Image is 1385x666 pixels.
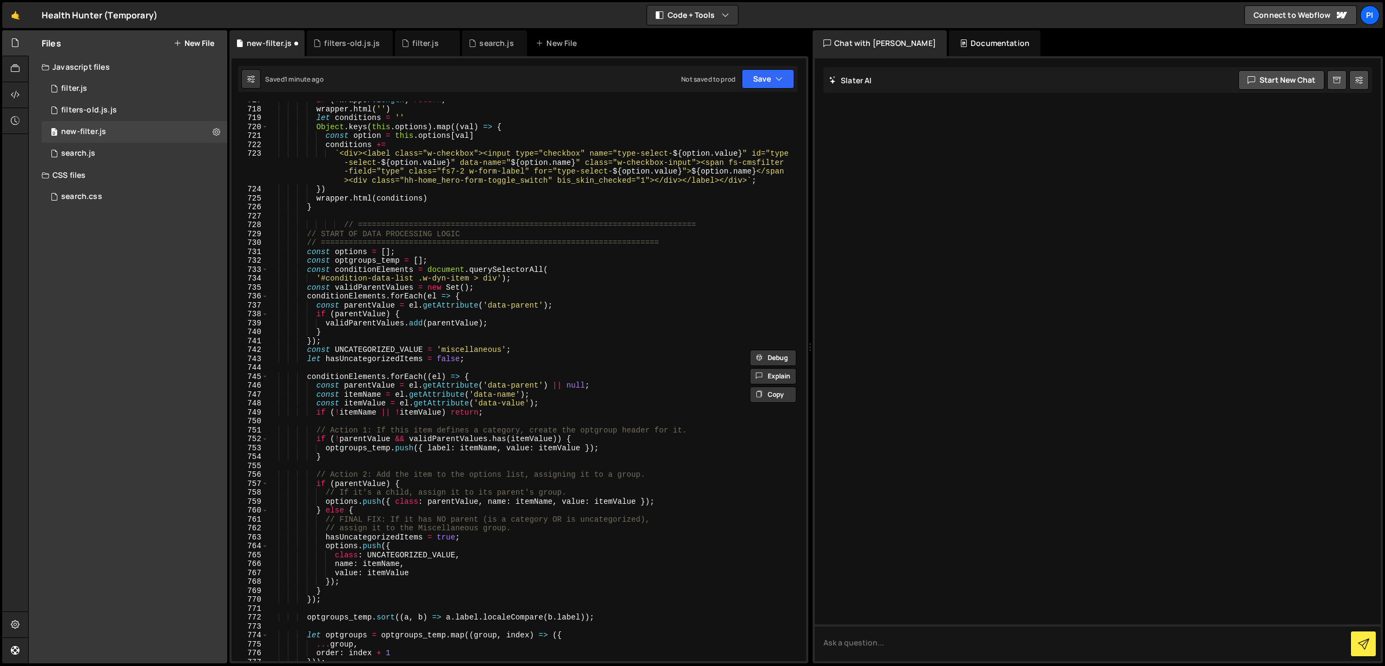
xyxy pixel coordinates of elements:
[29,56,227,78] div: Javascript files
[42,143,227,164] div: 16494/45041.js
[232,328,268,337] div: 740
[232,524,268,533] div: 762
[681,75,735,84] div: Not saved to prod
[61,84,87,94] div: filter.js
[232,372,268,382] div: 745
[265,75,324,84] div: Saved
[42,37,61,49] h2: Files
[324,38,380,49] div: filters-old.js.js
[536,38,581,49] div: New File
[42,99,227,121] div: 16494/45764.js
[232,123,268,132] div: 720
[232,488,268,497] div: 758
[232,238,268,248] div: 730
[232,283,268,292] div: 735
[232,551,268,560] div: 765
[232,203,268,212] div: 726
[1238,70,1324,90] button: Start new chat
[647,5,738,25] button: Code + Tools
[1360,5,1380,25] a: Pi
[232,185,268,194] div: 724
[232,515,268,524] div: 761
[232,230,268,239] div: 729
[232,497,268,507] div: 759
[247,38,292,49] div: new-filter.js
[750,387,796,403] button: Copy
[232,435,268,444] div: 752
[232,640,268,649] div: 775
[813,30,947,56] div: Chat with [PERSON_NAME]
[232,381,268,390] div: 746
[829,75,872,85] h2: Slater AI
[232,301,268,310] div: 737
[232,577,268,587] div: 768
[232,408,268,417] div: 749
[61,127,106,137] div: new-filter.js
[742,69,794,89] button: Save
[232,363,268,372] div: 744
[232,131,268,141] div: 721
[232,355,268,364] div: 743
[61,149,95,158] div: search.js
[42,121,227,143] div: 16494/46184.js
[232,542,268,551] div: 764
[232,560,268,569] div: 766
[232,649,268,658] div: 776
[750,368,796,384] button: Explain
[232,622,268,631] div: 773
[232,265,268,275] div: 733
[412,38,438,49] div: filter.js
[232,506,268,515] div: 760
[750,350,796,366] button: Debug
[232,479,268,489] div: 757
[29,164,227,186] div: CSS files
[232,462,268,471] div: 755
[51,129,57,137] span: 0
[232,452,268,462] div: 754
[949,30,1040,56] div: Documentation
[232,569,268,578] div: 767
[61,105,117,115] div: filters-old.js.js
[232,399,268,408] div: 748
[232,444,268,453] div: 753
[232,345,268,355] div: 742
[232,292,268,301] div: 736
[1244,5,1357,25] a: Connect to Webflow
[232,613,268,622] div: 772
[232,390,268,399] div: 747
[174,39,214,48] button: New File
[42,78,227,99] div: 16494/44708.js
[232,194,268,203] div: 725
[232,337,268,346] div: 741
[232,274,268,283] div: 734
[232,256,268,265] div: 732
[232,604,268,614] div: 771
[479,38,513,49] div: search.js
[42,186,227,208] div: 16494/45743.css
[285,75,324,84] div: 1 minute ago
[232,631,268,640] div: 774
[232,212,268,221] div: 727
[232,141,268,150] div: 722
[232,319,268,328] div: 739
[61,192,102,202] div: search.css
[232,587,268,596] div: 769
[232,149,268,185] div: 723
[232,470,268,479] div: 756
[232,417,268,426] div: 750
[42,9,157,22] div: Health Hunter (Temporary)
[232,310,268,319] div: 738
[232,533,268,542] div: 763
[232,426,268,435] div: 751
[232,248,268,257] div: 731
[232,221,268,230] div: 728
[232,595,268,604] div: 770
[232,105,268,114] div: 718
[232,114,268,123] div: 719
[2,2,29,28] a: 🤙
